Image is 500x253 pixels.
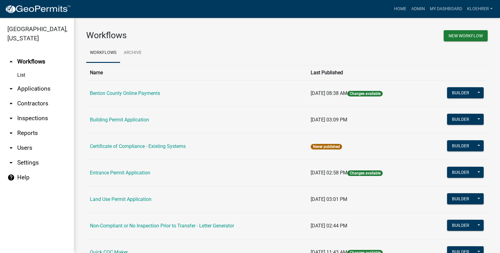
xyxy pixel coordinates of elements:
button: Builder [447,193,474,204]
span: [DATE] 02:44 PM [311,223,347,229]
h3: Workflows [86,30,282,41]
i: help [7,174,15,181]
i: arrow_drop_down [7,100,15,107]
th: Name [86,65,307,80]
span: [DATE] 08:38 AM [311,90,347,96]
i: arrow_drop_down [7,129,15,137]
i: arrow_drop_down [7,115,15,122]
a: Benton County Online Payments [90,90,160,96]
i: arrow_drop_down [7,85,15,92]
a: Building Permit Application [90,117,149,123]
button: Builder [447,167,474,178]
span: Never published [311,144,342,149]
i: arrow_drop_down [7,144,15,152]
a: My Dashboard [427,3,465,15]
a: Workflows [86,43,120,63]
button: New Workflow [444,30,488,41]
button: Builder [447,220,474,231]
i: arrow_drop_up [7,58,15,65]
span: [DATE] 03:01 PM [311,196,347,202]
th: Last Published [307,65,422,80]
span: Changes available [347,91,382,96]
span: Changes available [347,170,382,176]
a: Land Use Permit Application [90,196,151,202]
i: arrow_drop_down [7,159,15,166]
a: Entrance Permit Application [90,170,150,176]
span: [DATE] 02:58 PM [311,170,347,176]
button: Builder [447,140,474,151]
a: Non-Compliant or No Inspection Prior to Transfer - Letter Generator [90,223,234,229]
a: Archive [120,43,145,63]
span: [DATE] 03:09 PM [311,117,347,123]
a: Home [392,3,409,15]
a: Certificate of Compliance - Existing Systems [90,143,186,149]
button: Builder [447,87,474,98]
button: Builder [447,114,474,125]
a: kloehrer [465,3,495,15]
a: Admin [409,3,427,15]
